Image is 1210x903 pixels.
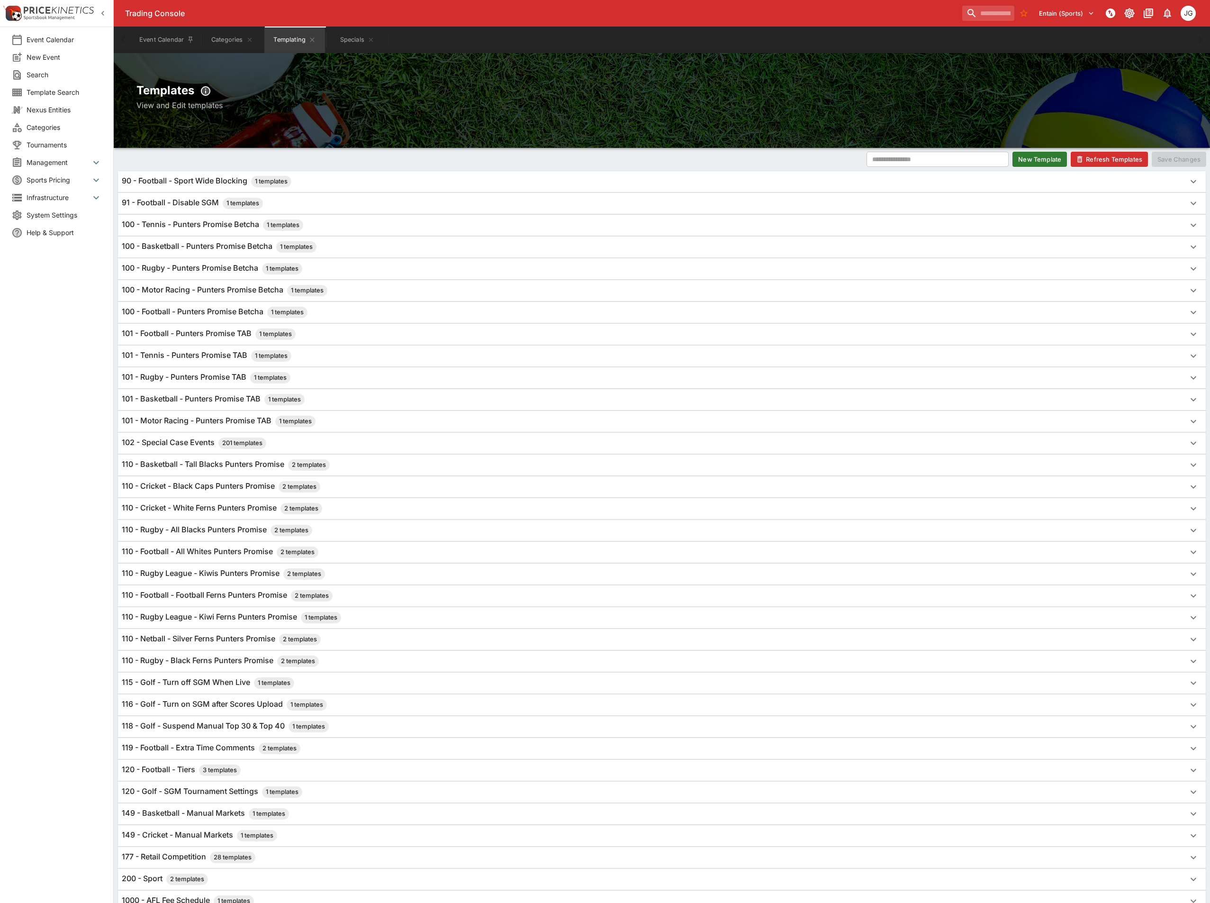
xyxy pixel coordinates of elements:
span: Sports Pricing [27,175,90,185]
h6: 149 - Cricket - Manual Markets [122,830,277,841]
p: View and Edit templates [136,100,1187,111]
h6: 119 - Football - Extra Time Comments [122,743,300,754]
span: 2 templates [291,591,333,601]
h6: 91 - Football - Disable SGM [122,198,263,209]
span: 1 templates [251,177,291,186]
span: 1 templates [249,809,289,819]
span: 1 templates [223,199,263,208]
h6: 110 - Cricket - White Ferns Punters Promise [122,503,322,514]
span: Help & Support [27,228,102,237]
span: 1 templates [287,286,327,295]
span: Categories [27,122,102,132]
h6: 101 - Rugby - Punters Promise TAB [122,372,290,383]
span: 1 templates [289,722,329,731]
h6: 110 - Basketball - Tall Blacks Punters Promise [122,459,330,471]
h6: 102 - Special Case Events [122,438,266,449]
span: 2 templates [259,744,300,753]
h6: 100 - Motor Racing - Punters Promise Betcha [122,285,327,296]
button: James Gordon [1178,3,1199,24]
button: Event Calendar [134,27,200,53]
span: Nexus Entities [27,105,102,115]
span: 1 templates [276,242,316,252]
span: 1 templates [301,613,341,622]
span: 1 templates [251,351,291,361]
span: 2 templates [280,504,322,513]
h6: 120 - Golf - SGM Tournament Settings [122,786,302,798]
span: 1 templates [287,700,327,710]
h6: 90 - Football - Sport Wide Blocking [122,176,291,187]
span: New Event [27,52,102,62]
img: PriceKinetics [24,7,94,14]
h6: 110 - Netball - Silver Ferns Punters Promise [122,634,321,645]
button: Refresh Templates [1071,152,1148,167]
span: 3 templates [199,766,241,775]
h6: 110 - Rugby - All Blacks Punters Promise [122,525,312,536]
span: 1 templates [267,308,307,317]
h6: 100 - Tennis - Punters Promise Betcha [122,219,303,231]
h2: Templates [136,82,1187,100]
span: Management [27,157,90,167]
h6: 100 - Basketball - Punters Promise Betcha [122,241,316,253]
h6: 100 - Football - Punters Promise Betcha [122,307,307,318]
span: 1 templates [250,373,290,383]
h6: 110 - Cricket - Black Caps Punters Promise [122,481,320,493]
h6: 149 - Basketball - Manual Markets [122,808,289,820]
span: Template Search [27,87,102,97]
h6: 116 - Golf - Turn on SGM after Scores Upload [122,699,327,711]
span: 2 templates [277,547,318,557]
input: search [962,6,1014,21]
button: New Template [1012,152,1067,167]
span: Infrastructure [27,192,90,202]
span: 1 templates [275,417,316,426]
button: NOT Connected to PK [1102,5,1119,22]
button: Select Tenant [1033,6,1100,21]
h6: 110 - Rugby - Black Ferns Punters Promise [122,656,319,667]
h6: 101 - Basketball - Punters Promise TAB [122,394,305,405]
span: 1 templates [263,220,303,230]
span: 28 templates [210,853,255,862]
h6: 101 - Football - Punters Promise TAB [122,328,296,340]
span: 1 templates [237,831,277,840]
h6: 100 - Rugby - Punters Promise Betcha [122,263,302,274]
img: PriceKinetics Logo [3,4,22,23]
button: Documentation [1140,5,1157,22]
h6: 110 - Rugby League - Kiwis Punters Promise [122,568,325,580]
span: 1 templates [254,678,294,688]
span: Event Calendar [27,35,102,45]
span: 1 templates [262,787,302,797]
button: Categories [202,27,262,53]
button: No Bookmarks [1016,6,1031,21]
span: 2 templates [277,657,319,666]
span: System Settings [27,210,102,220]
span: 201 templates [218,438,266,448]
img: Sportsbook Management [24,16,75,20]
button: Templating [264,27,325,53]
span: 2 templates [279,635,321,644]
span: 2 templates [271,526,312,535]
span: 1 templates [255,329,296,339]
h6: 101 - Motor Racing - Punters Promise TAB [122,416,316,427]
span: 2 templates [279,482,320,492]
h6: 177 - Retail Competition [122,852,255,863]
span: 2 templates [288,460,330,470]
span: 1 templates [262,264,302,274]
h6: 118 - Golf - Suspend Manual Top 30 & Top 40 [122,721,329,732]
span: Search [27,70,102,80]
div: James Gordon [1181,6,1196,21]
button: Notifications [1159,5,1176,22]
button: Toggle light/dark mode [1121,5,1138,22]
h6: 120 - Football - Tiers [122,765,241,776]
h6: 200 - Sport [122,874,208,885]
span: 2 templates [166,875,208,884]
h6: 110 - Football - All Whites Punters Promise [122,547,318,558]
div: Trading Console [125,9,958,18]
span: 2 templates [283,569,325,579]
h6: 101 - Tennis - Punters Promise TAB [122,350,291,362]
h6: 110 - Football - Football Ferns Punters Promise [122,590,333,602]
span: 1 templates [264,395,305,404]
span: Tournaments [27,140,102,150]
button: Specials [327,27,388,53]
h6: 110 - Rugby League - Kiwi Ferns Punters Promise [122,612,341,623]
h6: 115 - Golf - Turn off SGM When Live [122,677,294,689]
